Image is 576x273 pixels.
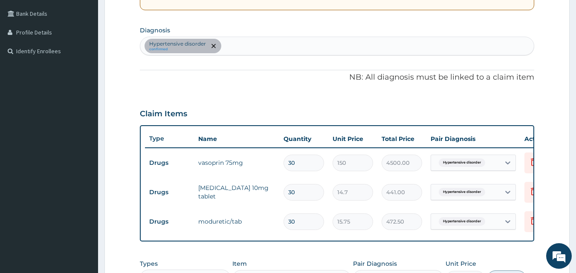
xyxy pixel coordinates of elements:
span: Hypertensive disorder [439,217,485,226]
th: Actions [520,130,563,147]
span: remove selection option [210,42,217,50]
span: Hypertensive disorder [439,188,485,196]
td: Drugs [145,155,194,171]
label: Pair Diagnosis [353,259,397,268]
textarea: Type your message and hit 'Enter' [4,182,162,212]
label: Types [140,260,158,267]
td: vasoprin 75mg [194,154,279,171]
th: Unit Price [328,130,377,147]
th: Name [194,130,279,147]
th: Quantity [279,130,328,147]
span: We're online! [49,82,118,168]
p: NB: All diagnosis must be linked to a claim item [140,72,535,83]
h3: Claim Items [140,109,187,119]
div: Chat with us now [44,48,143,59]
div: Minimize live chat window [140,4,160,25]
td: [MEDICAL_DATA] 10mg tablet [194,179,279,205]
label: Item [232,259,247,268]
td: moduretic/tab [194,213,279,230]
td: Drugs [145,184,194,200]
td: Drugs [145,214,194,230]
label: Unit Price [446,259,476,268]
small: confirmed [149,47,206,52]
th: Pair Diagnosis [426,130,520,147]
span: Hypertensive disorder [439,158,485,167]
th: Total Price [377,130,426,147]
p: Hypertensive disorder [149,40,206,47]
img: d_794563401_company_1708531726252_794563401 [16,43,35,64]
th: Type [145,131,194,147]
label: Diagnosis [140,26,170,34]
